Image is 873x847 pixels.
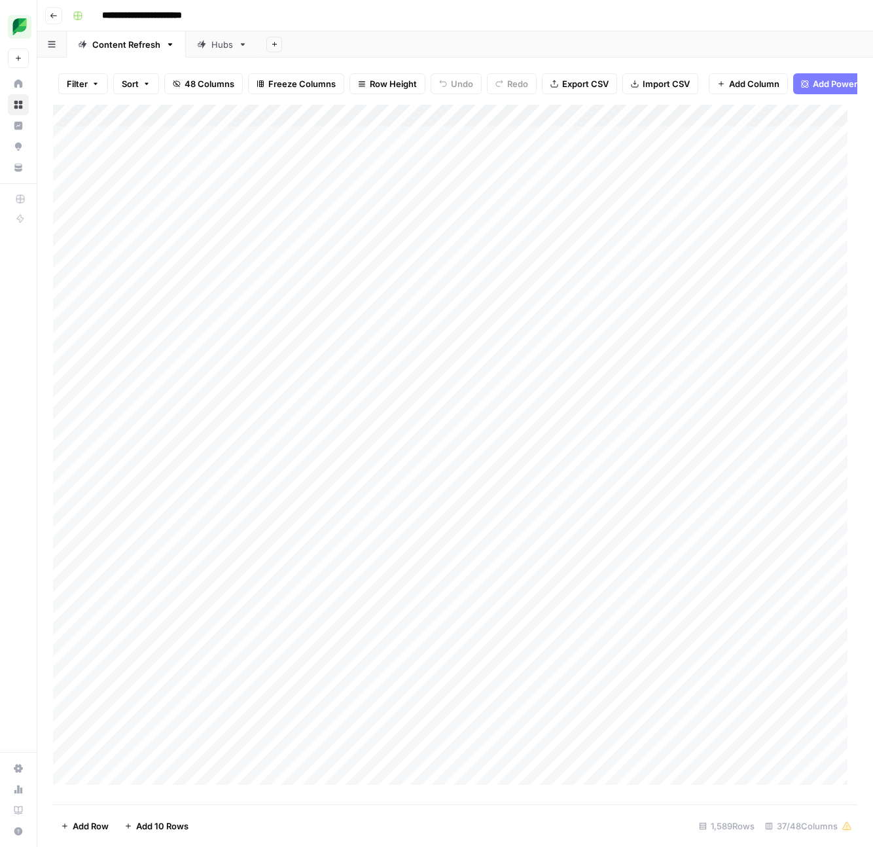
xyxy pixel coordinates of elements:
[268,77,336,90] span: Freeze Columns
[694,816,760,837] div: 1,589 Rows
[451,77,473,90] span: Undo
[622,73,698,94] button: Import CSV
[760,816,857,837] div: 37/48 Columns
[729,77,779,90] span: Add Column
[8,779,29,800] a: Usage
[67,31,186,58] a: Content Refresh
[185,77,234,90] span: 48 Columns
[53,816,116,837] button: Add Row
[113,73,159,94] button: Sort
[92,38,160,51] div: Content Refresh
[8,115,29,136] a: Insights
[431,73,482,94] button: Undo
[8,758,29,779] a: Settings
[8,10,29,43] button: Workspace: SproutSocial
[211,38,233,51] div: Hubs
[8,73,29,94] a: Home
[8,136,29,157] a: Opportunities
[643,77,690,90] span: Import CSV
[8,800,29,821] a: Learning Hub
[8,821,29,842] button: Help + Support
[67,77,88,90] span: Filter
[370,77,417,90] span: Row Height
[73,820,109,833] span: Add Row
[122,77,139,90] span: Sort
[542,73,617,94] button: Export CSV
[186,31,258,58] a: Hubs
[487,73,537,94] button: Redo
[136,820,188,833] span: Add 10 Rows
[349,73,425,94] button: Row Height
[116,816,196,837] button: Add 10 Rows
[164,73,243,94] button: 48 Columns
[8,94,29,115] a: Browse
[507,77,528,90] span: Redo
[562,77,609,90] span: Export CSV
[58,73,108,94] button: Filter
[709,73,788,94] button: Add Column
[8,15,31,39] img: SproutSocial Logo
[248,73,344,94] button: Freeze Columns
[8,157,29,178] a: Your Data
